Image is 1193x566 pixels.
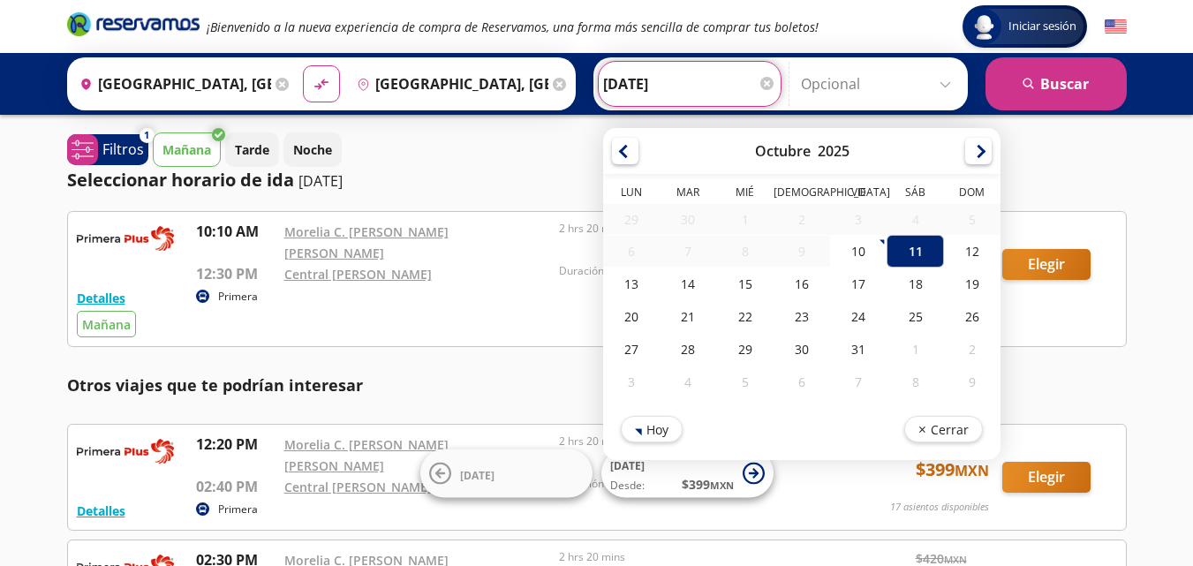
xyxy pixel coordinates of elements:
div: 04-Oct-25 [887,204,943,235]
button: Cerrar [903,416,982,442]
div: 02-Oct-25 [773,204,829,235]
div: 26-Oct-25 [943,300,1000,333]
small: MXN [955,461,989,480]
div: 04-Nov-25 [660,366,716,398]
div: 10-Oct-25 [830,235,887,268]
p: Tarde [235,140,269,159]
p: 10:10 AM [196,221,276,242]
div: 08-Nov-25 [887,366,943,398]
em: ¡Bienvenido a la nueva experiencia de compra de Reservamos, una forma más sencilla de comprar tus... [207,19,819,35]
span: [DATE] [460,467,495,482]
p: Duración [559,263,826,279]
div: 21-Oct-25 [660,300,716,333]
th: Sábado [887,185,943,204]
div: 19-Oct-25 [943,268,1000,300]
th: Lunes [603,185,660,204]
div: 03-Nov-25 [603,366,660,398]
i: Brand Logo [67,11,200,37]
p: 02:40 PM [196,476,276,497]
input: Elegir Fecha [603,62,776,106]
div: 31-Oct-25 [830,333,887,366]
th: Viernes [830,185,887,204]
input: Buscar Origen [72,62,271,106]
span: 1 [144,128,149,143]
p: 2 hrs 20 mins [559,549,826,565]
a: Central [PERSON_NAME] [284,479,432,495]
p: Seleccionar horario de ida [67,167,294,193]
button: 1Filtros [67,134,148,165]
div: 23-Oct-25 [773,300,829,333]
div: 20-Oct-25 [603,300,660,333]
span: Desde: [610,478,645,494]
p: Filtros [102,139,144,160]
input: Opcional [801,62,959,106]
button: Tarde [225,132,279,167]
button: Detalles [77,502,125,520]
div: 29-Oct-25 [716,333,773,366]
p: 12:20 PM [196,434,276,455]
small: MXN [944,553,967,566]
div: 28-Oct-25 [660,333,716,366]
button: Hoy [621,416,683,442]
th: Martes [660,185,716,204]
div: 06-Oct-25 [603,236,660,267]
div: 07-Oct-25 [660,236,716,267]
th: Miércoles [716,185,773,204]
div: Octubre [754,141,810,161]
div: 05-Nov-25 [716,366,773,398]
p: Primera [218,289,258,305]
input: Buscar Destino [350,62,548,106]
button: Mañana [153,132,221,167]
span: [DATE] [610,458,645,473]
button: Elegir [1002,462,1091,493]
div: 15-Oct-25 [716,268,773,300]
div: 03-Oct-25 [830,204,887,235]
button: Buscar [985,57,1127,110]
div: 14-Oct-25 [660,268,716,300]
div: 08-Oct-25 [716,236,773,267]
button: English [1105,16,1127,38]
a: Morelia C. [PERSON_NAME] [PERSON_NAME] [284,436,449,474]
span: $ 399 [916,457,989,483]
div: 18-Oct-25 [887,268,943,300]
th: Domingo [943,185,1000,204]
div: 16-Oct-25 [773,268,829,300]
button: Elegir [1002,249,1091,280]
p: Mañana [162,140,211,159]
a: Morelia C. [PERSON_NAME] [PERSON_NAME] [284,223,449,261]
div: 24-Oct-25 [830,300,887,333]
div: 09-Oct-25 [773,236,829,267]
img: RESERVAMOS [77,221,174,256]
div: 01-Oct-25 [716,204,773,235]
div: 07-Nov-25 [830,366,887,398]
span: Mañana [82,316,131,333]
a: Central [PERSON_NAME] [284,266,432,283]
div: 13-Oct-25 [603,268,660,300]
p: 12:30 PM [196,263,276,284]
p: Primera [218,502,258,517]
p: 17 asientos disponibles [890,500,989,515]
p: [DATE] [298,170,343,192]
span: Iniciar sesión [1001,18,1084,35]
div: 27-Oct-25 [603,333,660,366]
p: Noche [293,140,332,159]
p: 2 hrs 20 mins [559,434,826,449]
div: 01-Nov-25 [887,333,943,366]
p: 2 hrs 20 mins [559,221,826,237]
div: 09-Nov-25 [943,366,1000,398]
div: 17-Oct-25 [830,268,887,300]
button: [DATE]Desde:$399MXN [601,449,774,498]
small: MXN [710,479,734,492]
div: 11-Oct-25 [887,235,943,268]
div: 05-Oct-25 [943,204,1000,235]
button: [DATE] [420,449,593,498]
div: 2025 [817,141,849,161]
div: 06-Nov-25 [773,366,829,398]
div: 22-Oct-25 [716,300,773,333]
span: $ 399 [682,475,734,494]
div: 25-Oct-25 [887,300,943,333]
div: 30-Sep-25 [660,204,716,235]
div: 12-Oct-25 [943,235,1000,268]
button: Noche [283,132,342,167]
p: Otros viajes que te podrían interesar [67,374,1127,397]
